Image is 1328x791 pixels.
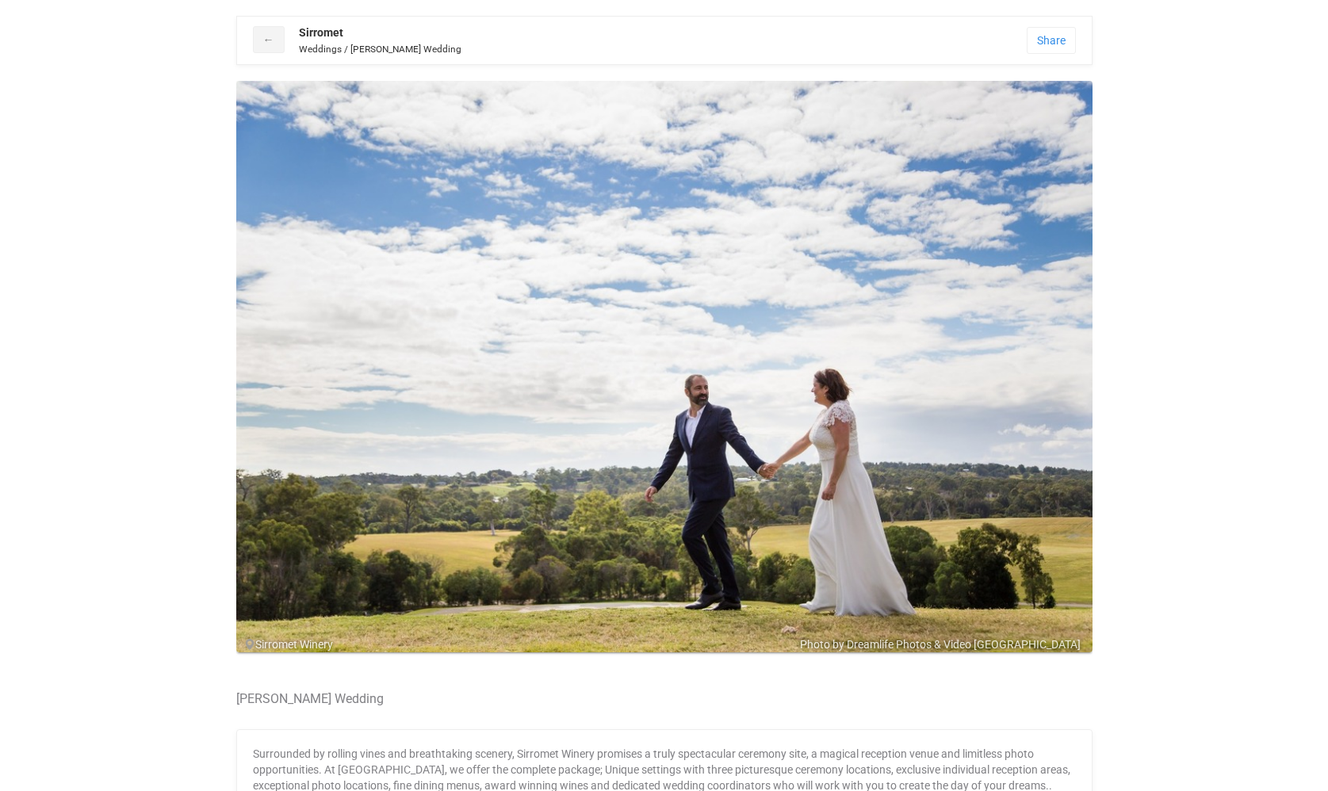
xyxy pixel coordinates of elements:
[236,692,1093,706] h4: [PERSON_NAME] Wedding
[236,81,1093,652] img: DLNL_BNE02246-686.jpg
[253,26,285,53] a: ←
[299,26,343,39] strong: Sirromet
[244,636,1100,652] div: Sirromet Winery
[1027,27,1076,54] a: Share
[299,44,461,55] small: Weddings / [PERSON_NAME] Wedding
